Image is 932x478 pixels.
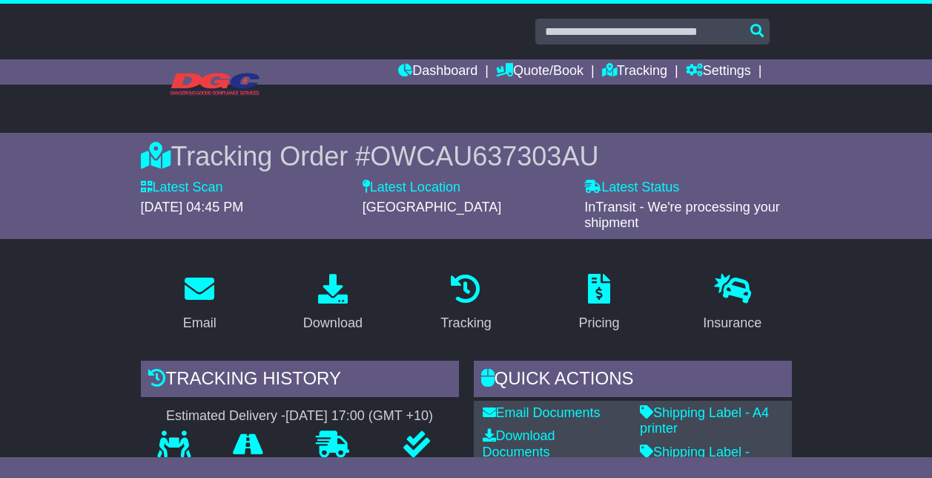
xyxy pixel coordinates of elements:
[363,200,501,215] span: [GEOGRAPHIC_DATA]
[294,269,372,338] a: Download
[141,200,244,215] span: [DATE] 04:45 PM
[483,405,601,420] a: Email Documents
[398,59,477,85] a: Dashboard
[584,180,679,196] label: Latest Status
[370,141,598,171] span: OWCAU637303AU
[141,140,792,172] div: Tracking Order #
[703,313,761,333] div: Insurance
[440,313,491,333] div: Tracking
[303,313,363,333] div: Download
[686,59,751,85] a: Settings
[141,180,223,196] label: Latest Scan
[431,269,500,338] a: Tracking
[602,59,667,85] a: Tracking
[363,180,460,196] label: Latest Location
[579,313,620,333] div: Pricing
[141,408,459,425] div: Estimated Delivery -
[173,269,226,338] a: Email
[640,405,769,436] a: Shipping Label - A4 printer
[496,59,584,85] a: Quote/Book
[640,445,750,476] a: Shipping Label - Thermal printer
[183,313,217,333] div: Email
[569,269,629,338] a: Pricing
[483,428,555,459] a: Download Documents
[285,408,433,425] div: [DATE] 17:00 (GMT +10)
[474,361,792,401] div: Quick Actions
[141,361,459,401] div: Tracking history
[584,200,780,231] span: InTransit - We're processing your shipment
[693,269,771,338] a: Insurance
